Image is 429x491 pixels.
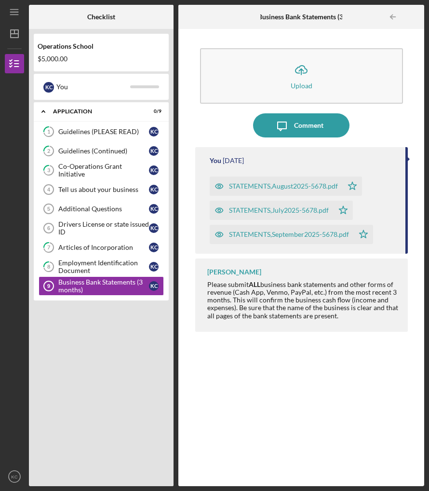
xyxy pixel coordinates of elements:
b: Checklist [87,13,115,21]
div: K C [149,223,159,233]
div: Drivers License or state issued ID [58,220,149,236]
div: K C [149,281,159,291]
a: 4Tell us about your businessKC [39,180,164,199]
button: STATEMENTS,July2025-5678.pdf [210,201,353,220]
time: 2025-10-07 14:23 [223,157,244,164]
div: K C [149,243,159,252]
a: 9Business Bank Statements (3 months)KC [39,276,164,296]
a: 2Guidelines (Continued)KC [39,141,164,161]
div: K C [149,127,159,136]
div: K C [149,262,159,272]
div: Comment [294,113,323,137]
div: K C [149,165,159,175]
a: 5Additional QuestionsKC [39,199,164,218]
div: 0 / 9 [144,109,161,114]
div: Tell us about your business [58,186,149,193]
b: Business Bank Statements (3 months) [258,13,369,21]
div: Operations School [38,42,165,50]
div: Guidelines (PLEASE READ) [58,128,149,136]
tspan: 7 [47,245,51,251]
a: 3Co-Operations Grant InitiativeKC [39,161,164,180]
div: STATEMENTS,July2025-5678.pdf [229,206,329,214]
text: KC [11,474,17,479]
div: You [210,157,221,164]
strong: ALL [249,280,260,288]
div: K C [149,146,159,156]
tspan: 2 [47,148,50,154]
div: Co-Operations Grant Initiative [58,163,149,178]
a: 7Articles of IncorporationKC [39,238,164,257]
a: 6Drivers License or state issued IDKC [39,218,164,238]
div: K C [43,82,54,93]
button: KC [5,467,24,486]
tspan: 8 [47,264,50,270]
div: Business Bank Statements (3 months) [58,278,149,294]
div: You [56,79,130,95]
tspan: 5 [47,206,50,212]
div: STATEMENTS,August2025-5678.pdf [229,182,338,190]
div: Additional Questions [58,205,149,213]
div: Upload [291,82,312,89]
div: K C [149,204,159,214]
tspan: 9 [47,283,50,289]
button: STATEMENTS,August2025-5678.pdf [210,177,362,196]
div: Guidelines (Continued) [58,147,149,155]
tspan: 4 [47,187,51,192]
div: Employment Identification Document [58,259,149,274]
div: STATEMENTS,September2025-5678.pdf [229,231,349,238]
a: 8Employment Identification DocumentKC [39,257,164,276]
tspan: 1 [47,129,50,135]
button: Upload [200,48,403,104]
button: Comment [253,113,349,137]
div: $5,000.00 [38,55,165,63]
a: 1Guidelines (PLEASE READ)KC [39,122,164,141]
div: K C [149,185,159,194]
div: Application [53,109,137,114]
div: [PERSON_NAME] [207,268,261,276]
div: Articles of Incorporation [58,244,149,251]
button: STATEMENTS,September2025-5678.pdf [210,225,373,244]
tspan: 3 [47,167,50,174]
div: Please submit business bank statements and other forms of revenue (Cash App, Venmo, PayPal, etc.)... [207,281,398,319]
tspan: 6 [47,225,50,231]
